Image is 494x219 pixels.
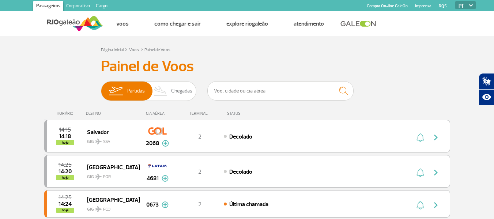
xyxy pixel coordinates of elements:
[87,135,134,145] span: GIG
[147,174,159,183] span: 4681
[59,169,72,174] span: 2025-09-30 14:20:14
[162,175,169,182] img: mais-info-painel-voo.svg
[103,174,111,180] span: FOR
[125,45,128,53] a: >
[226,20,268,27] a: Explore RIOgaleão
[416,133,424,142] img: sino-painel-voo.svg
[479,73,494,105] div: Plugin de acessibilidade da Hand Talk.
[59,195,72,200] span: 2025-09-30 14:25:00
[431,201,440,209] img: seta-direita-painel-voo.svg
[59,127,71,132] span: 2025-09-30 14:15:00
[198,201,201,208] span: 2
[294,20,324,27] a: Atendimento
[171,82,192,101] span: Chegadas
[146,139,159,148] span: 2068
[229,168,252,175] span: Decolado
[103,206,110,213] span: FCO
[140,45,143,53] a: >
[416,201,424,209] img: sino-painel-voo.svg
[59,201,72,207] span: 2025-09-30 14:24:12
[176,111,223,116] div: TERMINAL
[95,206,102,212] img: destiny_airplane.svg
[103,139,110,145] span: SSA
[87,195,134,204] span: [GEOGRAPHIC_DATA]
[144,47,170,53] a: Painel de Voos
[229,201,268,208] span: Última chamada
[87,162,134,172] span: [GEOGRAPHIC_DATA]
[198,133,201,140] span: 2
[101,57,393,76] h3: Painel de Voos
[116,20,129,27] a: Voos
[56,175,74,180] span: hoje
[87,127,134,137] span: Salvador
[87,170,134,180] span: GIG
[101,47,124,53] a: Página Inicial
[415,4,431,8] a: Imprensa
[93,1,110,12] a: Cargo
[229,133,252,140] span: Decolado
[95,174,102,180] img: destiny_airplane.svg
[431,168,440,177] img: seta-direita-painel-voo.svg
[95,139,102,144] img: destiny_airplane.svg
[150,82,171,101] img: slider-desembarque
[439,4,447,8] a: RQS
[127,82,145,101] span: Partidas
[63,1,93,12] a: Corporativo
[56,140,74,145] span: hoje
[104,82,127,101] img: slider-embarque
[129,47,139,53] a: Voos
[207,81,354,101] input: Voo, cidade ou cia aérea
[87,202,134,213] span: GIG
[416,168,424,177] img: sino-painel-voo.svg
[59,162,72,167] span: 2025-09-30 14:25:00
[431,133,440,142] img: seta-direita-painel-voo.svg
[154,20,201,27] a: Como chegar e sair
[56,208,74,213] span: hoje
[46,111,86,116] div: HORÁRIO
[139,111,176,116] div: CIA AÉREA
[162,140,169,147] img: mais-info-painel-voo.svg
[59,134,71,139] span: 2025-09-30 14:18:37
[223,111,283,116] div: STATUS
[367,4,408,8] a: Compra On-line GaleOn
[162,201,169,208] img: mais-info-painel-voo.svg
[86,111,139,116] div: DESTINO
[33,1,63,12] a: Passageiros
[198,168,201,175] span: 2
[479,89,494,105] button: Abrir recursos assistivos.
[479,73,494,89] button: Abrir tradutor de língua de sinais.
[146,200,159,209] span: 0673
